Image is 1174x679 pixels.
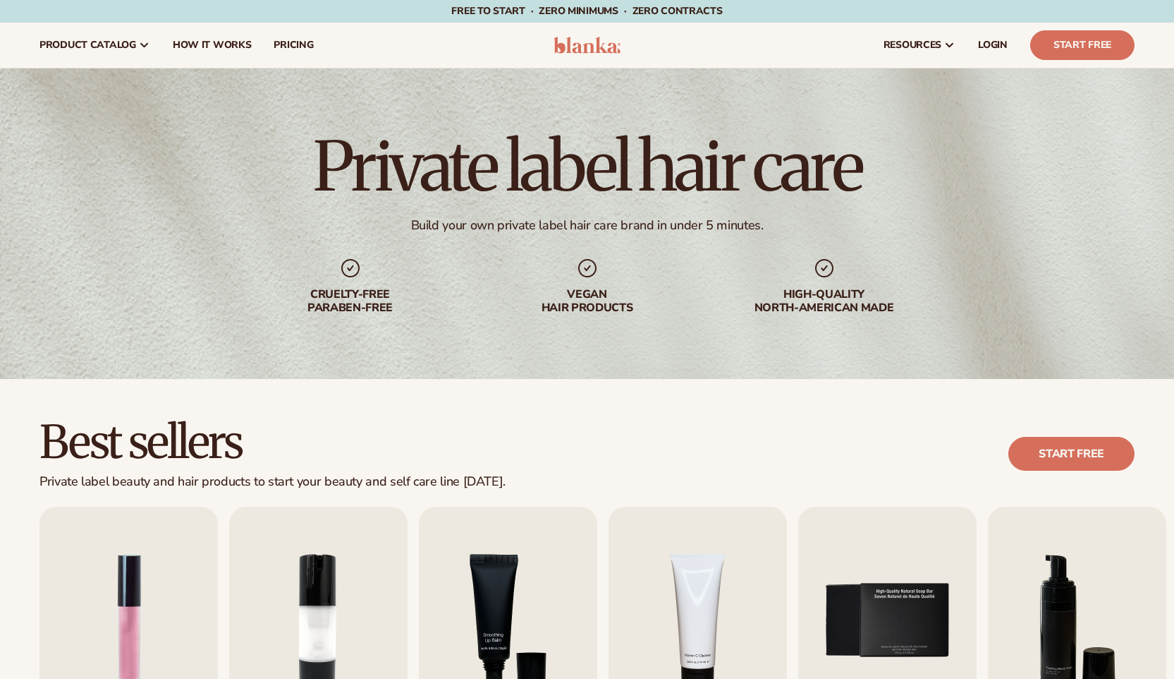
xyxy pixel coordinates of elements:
div: Build your own private label hair care brand in under 5 minutes. [411,217,764,234]
a: How It Works [161,23,263,68]
a: resources [872,23,967,68]
span: pricing [274,40,313,51]
span: Free to start · ZERO minimums · ZERO contracts [451,4,722,18]
span: product catalog [39,40,136,51]
span: resources [883,40,941,51]
div: cruelty-free paraben-free [260,288,441,315]
span: How It Works [173,40,252,51]
a: Start Free [1030,30,1135,60]
div: High-quality North-american made [734,288,915,315]
div: Private label beauty and hair products to start your beauty and self care line [DATE]. [39,474,506,490]
a: pricing [262,23,324,68]
div: Vegan hair products [497,288,678,315]
span: LOGIN [978,40,1008,51]
a: Start free [1008,437,1135,471]
a: product catalog [28,23,161,68]
img: logo [554,37,620,54]
h1: Private label hair care [313,133,861,200]
h2: Best sellers [39,419,506,466]
a: LOGIN [967,23,1019,68]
